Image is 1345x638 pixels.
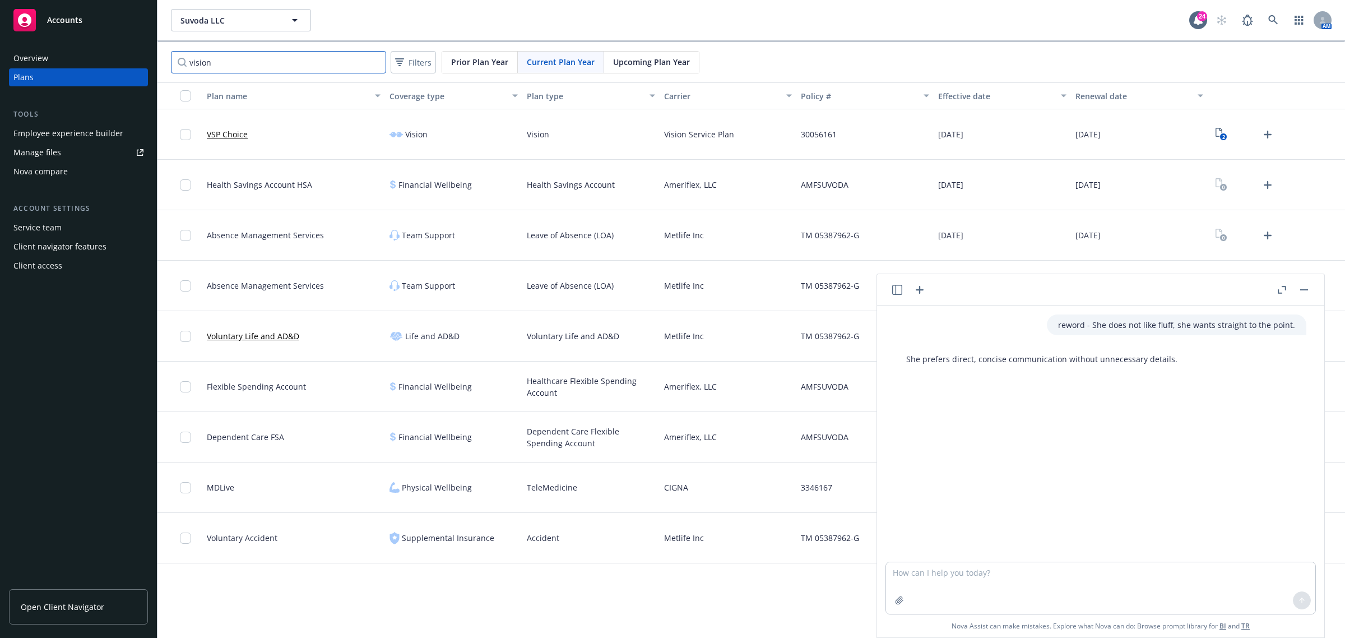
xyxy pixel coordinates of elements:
[9,163,148,181] a: Nova compare
[47,16,82,25] span: Accounts
[938,90,1054,102] div: Effective date
[13,238,106,256] div: Client navigator features
[180,432,191,443] input: Toggle Row Selected
[1288,9,1310,31] a: Switch app
[527,90,643,102] div: Plan type
[9,203,148,214] div: Account settings
[13,163,68,181] div: Nova compare
[1210,9,1233,31] a: Start snowing
[13,219,62,237] div: Service team
[171,51,386,73] input: Search by name
[664,90,780,102] div: Carrier
[398,381,472,392] span: Financial Wellbeing
[938,128,963,140] span: [DATE]
[13,68,34,86] div: Plans
[801,482,832,493] span: 3346167
[405,128,428,140] span: Vision
[1058,319,1295,331] p: reword - She does not like fluff, she wants straight to the point.
[801,330,859,342] span: TM 05387962-G
[393,54,434,71] span: Filters
[1219,621,1226,631] a: BI
[402,280,455,292] span: Team Support
[9,257,148,275] a: Client access
[171,9,311,31] button: Suvoda LLC
[1212,226,1230,244] a: View Plan Documents
[13,49,48,67] div: Overview
[1075,229,1101,241] span: [DATE]
[13,124,123,142] div: Employee experience builder
[13,144,61,161] div: Manage files
[1259,176,1277,194] a: Upload Plan Documents
[1075,90,1191,102] div: Renewal date
[934,82,1071,109] button: Effective date
[664,280,704,292] span: Metlife Inc
[180,90,191,101] input: Select all
[801,532,859,544] span: TM 05387962-G
[796,82,934,109] button: Policy #
[1259,226,1277,244] a: Upload Plan Documents
[882,614,1320,637] span: Nova Assist can make mistakes. Explore what Nova can do: Browse prompt library for and
[527,56,595,68] span: Current Plan Year
[9,4,148,36] a: Accounts
[664,532,704,544] span: Metlife Inc
[527,128,549,140] span: Vision
[180,15,277,26] span: Suvoda LLC
[9,144,148,161] a: Manage files
[402,532,494,544] span: Supplemental Insurance
[1197,11,1207,21] div: 24
[180,230,191,241] input: Toggle Row Selected
[207,280,324,292] span: Absence Management Services
[409,57,432,68] span: Filters
[21,601,104,613] span: Open Client Navigator
[801,229,859,241] span: TM 05387962-G
[527,375,655,399] span: Healthcare Flexible Spending Account
[207,482,234,493] span: MDLive
[180,280,191,292] input: Toggle Row Selected
[389,90,505,102] div: Coverage type
[1262,9,1284,31] a: Search
[207,381,306,392] span: Flexible Spending Account
[1259,126,1277,144] a: Upload Plan Documents
[801,128,837,140] span: 30056161
[1075,179,1101,191] span: [DATE]
[207,532,277,544] span: Voluntary Accident
[398,431,472,443] span: Financial Wellbeing
[9,68,148,86] a: Plans
[180,533,191,544] input: Toggle Row Selected
[1071,82,1208,109] button: Renewal date
[664,128,734,140] span: Vision Service Plan
[1212,126,1230,144] a: View Plan Documents
[402,229,455,241] span: Team Support
[664,431,717,443] span: Ameriflex, LLC
[613,56,690,68] span: Upcoming Plan Year
[527,426,655,449] span: Dependent Care Flexible Spending Account
[180,381,191,392] input: Toggle Row Selected
[527,482,577,493] span: TeleMedicine
[527,330,619,342] span: Voluntary Life and AD&D
[385,82,522,109] button: Coverage type
[207,90,368,102] div: Plan name
[1212,176,1230,194] a: View Plan Documents
[180,179,191,191] input: Toggle Row Selected
[180,331,191,342] input: Toggle Row Selected
[405,330,460,342] span: Life and AD&D
[1222,133,1225,141] text: 2
[801,280,859,292] span: TM 05387962-G
[801,381,848,392] span: AMFSUVODA
[522,82,660,109] button: Plan type
[527,229,614,241] span: Leave of Absence (LOA)
[660,82,797,109] button: Carrier
[527,179,615,191] span: Health Savings Account
[202,82,385,109] button: Plan name
[1075,128,1101,140] span: [DATE]
[207,179,312,191] span: Health Savings Account HSA
[801,431,848,443] span: AMFSUVODA
[9,124,148,142] a: Employee experience builder
[527,280,614,292] span: Leave of Absence (LOA)
[1236,9,1259,31] a: Report a Bug
[13,257,62,275] div: Client access
[664,330,704,342] span: Metlife Inc
[451,56,508,68] span: Prior Plan Year
[801,90,917,102] div: Policy #
[664,229,704,241] span: Metlife Inc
